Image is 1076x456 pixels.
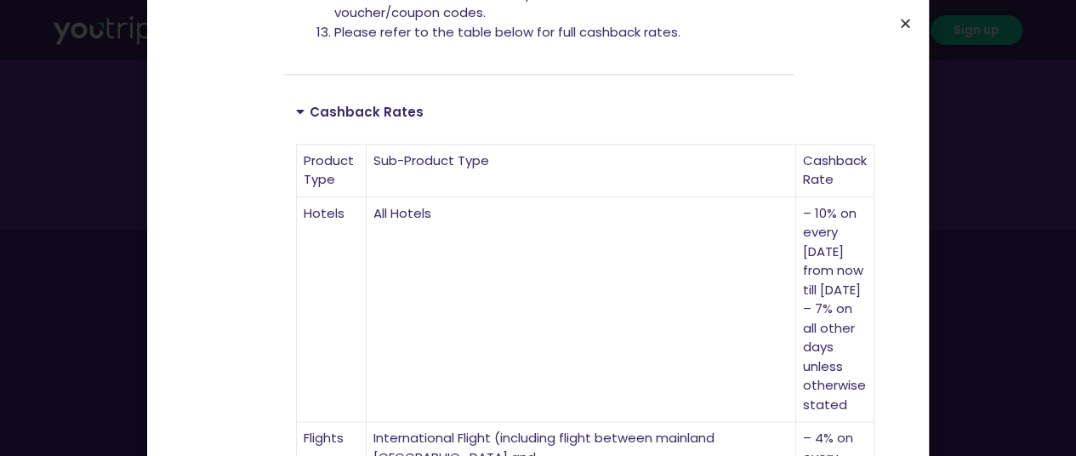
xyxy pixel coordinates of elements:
td: Sub-Product Type [367,145,796,197]
td: – 10% on every [DATE] from now till [DATE] – 7% on all other days unless otherwise stated [796,197,874,423]
td: Hotels [297,197,367,423]
td: Cashback Rate [796,145,874,197]
a: Close [899,17,912,30]
li: Please refer to the table below for full cashback rates. [334,23,781,43]
a: Cashback Rates [310,103,424,121]
div: Cashback Rates [283,92,794,131]
td: Product Type [297,145,367,197]
td: All Hotels [367,197,796,423]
